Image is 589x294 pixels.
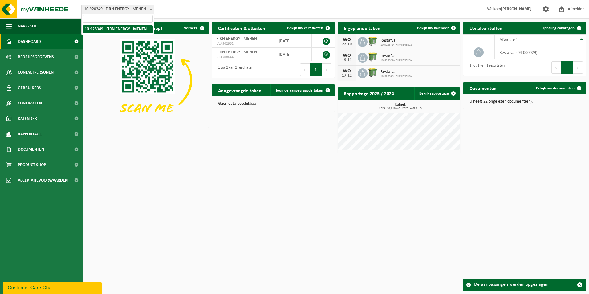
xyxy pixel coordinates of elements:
span: FIRN ENERGY - MENEN [217,50,257,55]
span: Restafval [380,38,412,43]
span: Toon de aangevraagde taken [275,88,323,92]
span: Bekijk uw documenten [536,86,575,90]
h2: Rapportage 2025 / 2024 [338,87,400,99]
img: Download de VHEPlus App [86,34,209,126]
h2: Uw afvalstoffen [463,22,509,34]
span: Rapportage [18,126,42,142]
td: restafval (04-000029) [495,46,586,59]
strong: [PERSON_NAME] [501,7,532,11]
a: Ophaling aanvragen [537,22,585,34]
a: Bekijk uw kalender [412,22,460,34]
span: Dashboard [18,34,41,49]
h2: Ingeplande taken [338,22,387,34]
span: Bekijk uw certificaten [287,26,323,30]
span: Navigatie [18,18,37,34]
button: Verberg [179,22,208,34]
div: WO [341,69,353,74]
img: WB-0770-HPE-GN-50 [368,36,378,47]
span: 10-928349 - FIRN ENERGY [380,75,412,78]
li: 10-928349 - FIRN ENERGY - MENEN [83,25,153,33]
h2: Aangevraagde taken [212,84,268,96]
a: Toon de aangevraagde taken [270,84,334,96]
span: 10-928349 - FIRN ENERGY - MENEN [82,5,154,14]
div: 17-12 [341,74,353,78]
span: Product Shop [18,157,46,173]
h3: Kubiek [341,103,460,110]
div: WO [341,37,353,42]
span: Ophaling aanvragen [542,26,575,30]
span: 10-928349 - FIRN ENERGY [380,59,412,63]
span: Documenten [18,142,44,157]
div: 22-10 [341,42,353,47]
h2: Certificaten & attesten [212,22,271,34]
img: WB-0770-HPE-GN-50 [368,67,378,78]
img: WB-0770-HPE-GN-50 [368,52,378,62]
button: Previous [551,61,561,74]
iframe: chat widget [3,280,103,294]
span: VLA902962 [217,41,269,46]
button: 1 [310,63,322,76]
span: 2024: 10,010 m3 - 2025: 4,620 m3 [341,107,460,110]
div: 1 tot 1 van 1 resultaten [466,61,505,74]
span: Acceptatievoorwaarden [18,173,68,188]
p: U heeft 22 ongelezen document(en). [469,100,580,104]
span: Gebruikers [18,80,41,96]
span: Afvalstof [499,38,517,43]
span: Kalender [18,111,37,126]
span: Contracten [18,96,42,111]
button: 1 [561,61,573,74]
span: Restafval [380,70,412,75]
a: Bekijk uw documenten [531,82,585,94]
button: Next [322,63,331,76]
div: 1 tot 2 van 2 resultaten [215,63,253,76]
td: [DATE] [274,34,311,48]
button: Next [573,61,583,74]
a: Bekijk uw certificaten [282,22,334,34]
a: Bekijk rapportage [414,87,460,100]
button: Previous [300,63,310,76]
span: Bedrijfsgegevens [18,49,54,65]
td: [DATE] [274,48,311,61]
div: De aanpassingen werden opgeslagen. [474,279,574,291]
div: WO [341,53,353,58]
span: VLA708644 [217,55,269,60]
span: FIRN ENERGY - MENEN [217,36,257,41]
span: Bekijk uw kalender [417,26,449,30]
span: Contactpersonen [18,65,54,80]
span: Verberg [184,26,197,30]
span: Restafval [380,54,412,59]
span: 10-928349 - FIRN ENERGY [380,43,412,47]
span: 10-928349 - FIRN ENERGY - MENEN [81,5,154,14]
p: Geen data beschikbaar. [218,102,328,106]
h2: Documenten [463,82,503,94]
div: 19-11 [341,58,353,62]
